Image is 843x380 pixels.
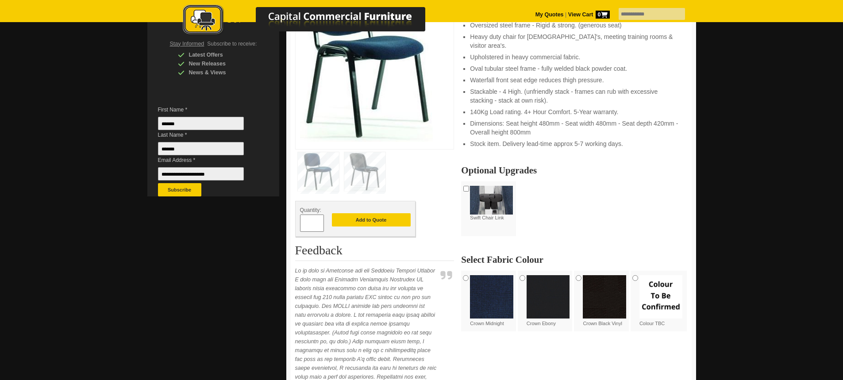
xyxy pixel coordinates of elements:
[470,186,513,221] label: Swift Chair Link
[527,275,570,327] label: Crown Ebony
[470,275,513,327] label: Crown Midnight
[470,87,678,105] li: Stackable - 4 High. (unfriendly stack - frames can rub with excessive stacking - stack at own risk).
[470,107,678,116] li: 140Kg Load rating. 4+ Hour Comfort. 5-Year warranty.
[470,119,678,137] li: Dimensions: Seat height 480mm - Seat width 480mm - Seat depth 420mm - Overall height 800mm
[158,4,468,37] img: Capital Commercial Furniture Logo
[158,131,257,139] span: Last Name *
[158,142,244,155] input: Last Name *
[568,12,610,18] strong: View Cart
[470,76,678,84] li: Waterfall front seat edge reduces thigh pressure.
[332,213,411,226] button: Add to Quote
[470,139,678,148] li: Stock item. Delivery lead-time approx 5-7 working days.
[535,12,564,18] a: My Quotes
[470,53,678,61] li: Upholstered in heavy commercial fabric.
[295,244,454,261] h2: Feedback
[566,12,609,18] a: View Cart0
[527,275,570,319] img: Crown Ebony
[470,64,678,73] li: Oval tubular steel frame - fully welded black powder coat.
[178,68,262,77] div: News & Views
[461,166,687,175] h2: Optional Upgrades
[158,156,257,165] span: Email Address *
[470,21,678,30] li: Oversized steel frame - Rigid & strong. (generous seat)
[639,275,683,327] label: Colour TBC
[300,207,321,213] span: Quantity:
[583,275,626,327] label: Crown Black Vinyl
[461,255,687,264] h2: Select Fabric Colour
[158,167,244,180] input: Email Address *
[470,186,513,215] img: Swift Chair Link
[639,275,683,319] img: Colour TBC
[158,4,468,39] a: Capital Commercial Furniture Logo
[583,275,626,319] img: Crown Black Vinyl
[170,41,204,47] span: Stay Informed
[470,32,678,50] li: Heavy duty chair for [DEMOGRAPHIC_DATA]'s, meeting training rooms & visitor area's.
[158,105,257,114] span: First Name *
[158,117,244,130] input: First Name *
[178,50,262,59] div: Latest Offers
[158,183,201,196] button: Subscribe
[178,59,262,68] div: New Releases
[207,41,257,47] span: Subscribe to receive:
[470,275,513,319] img: Crown Midnight
[596,11,610,19] span: 0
